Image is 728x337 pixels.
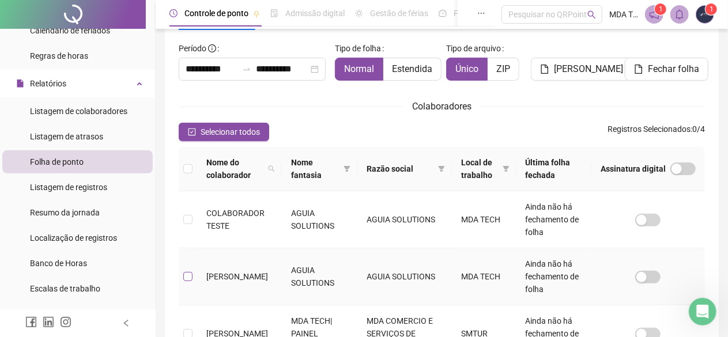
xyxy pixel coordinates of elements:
[344,165,350,172] span: filter
[30,259,87,268] span: Banco de Horas
[696,6,714,23] img: 90418
[285,9,345,18] span: Admissão digital
[355,9,363,17] span: sun
[438,165,445,172] span: filter
[270,9,278,17] span: file-done
[477,9,485,17] span: ellipsis
[169,9,178,17] span: clock-circle
[659,5,663,13] span: 1
[454,9,499,18] span: Painel do DP
[344,63,374,74] span: Normal
[179,44,206,53] span: Período
[531,58,632,81] button: [PERSON_NAME]
[30,79,66,88] span: Relatórios
[516,147,591,191] th: Última folha fechada
[253,10,260,17] span: pushpin
[455,63,478,74] span: Único
[60,316,71,328] span: instagram
[625,58,708,81] button: Fechar folha
[335,42,381,55] span: Tipo de folha
[392,63,432,74] span: Estendida
[357,248,452,305] td: AGUIA SOLUTIONS
[503,165,510,172] span: filter
[291,156,339,181] span: Nome fantasia
[242,65,251,74] span: to
[30,208,100,217] span: Resumo da jornada
[282,191,357,248] td: AGUIA SOLUTIONS
[184,9,248,18] span: Controle de ponto
[268,165,275,172] span: search
[30,132,103,141] span: Listagem de atrasos
[16,79,24,88] span: file
[439,9,447,17] span: dashboard
[242,65,251,74] span: swap-right
[496,63,510,74] span: ZIP
[206,272,268,281] span: [PERSON_NAME]
[540,65,549,74] span: file
[655,3,666,15] sup: 1
[43,316,54,328] span: linkedin
[30,157,84,166] span: Folha de ponto
[341,154,353,184] span: filter
[30,233,117,243] span: Localização de registros
[436,160,447,177] span: filter
[500,154,512,184] span: filter
[706,3,717,15] sup: Atualize o seu contato no menu Meus Dados
[452,248,516,305] td: MDA TECH
[179,123,269,141] button: Selecionar todos
[461,156,498,181] span: Local de trabalho
[206,209,265,230] span: COLABORADOR TESTE
[30,107,127,116] span: Listagem de colaboradores
[201,126,260,138] span: Selecionar todos
[452,191,516,248] td: MDA TECH
[367,162,433,175] span: Razão social
[649,9,659,20] span: notification
[188,128,196,136] span: check-square
[357,191,452,248] td: AGUIA SOLUTIONS
[25,316,37,328] span: facebook
[282,248,357,305] td: AGUIA SOLUTIONS
[30,26,110,35] span: Calendário de feriados
[587,10,596,19] span: search
[554,62,623,76] span: [PERSON_NAME]
[601,162,666,175] span: Assinatura digital
[526,259,579,294] span: Ainda não há fechamento de folha
[30,183,107,192] span: Listagem de registros
[30,51,88,60] span: Regras de horas
[608,124,691,134] span: Registros Selecionados
[122,319,130,327] span: left
[609,8,638,21] span: MDA TECH
[30,284,100,293] span: Escalas de trabalho
[648,62,699,76] span: Fechar folha
[526,202,579,237] span: Ainda não há fechamento de folha
[710,5,714,13] span: 1
[674,9,685,20] span: bell
[446,42,501,55] span: Tipo de arquivo
[689,298,716,325] iframe: Intercom live chat
[208,44,216,52] span: info-circle
[206,156,263,181] span: Nome do colaborador
[412,101,471,112] span: Colaboradores
[266,154,277,184] span: search
[634,65,643,74] span: file
[370,9,428,18] span: Gestão de férias
[608,123,705,141] span: : 0 / 4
